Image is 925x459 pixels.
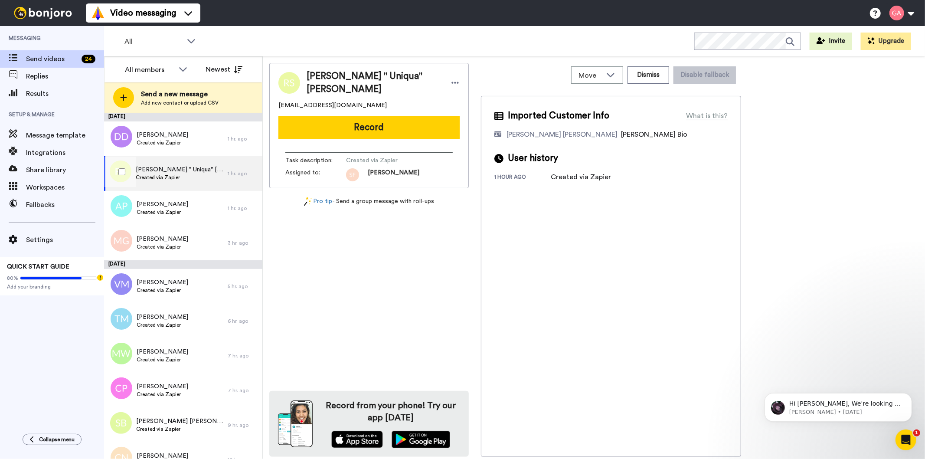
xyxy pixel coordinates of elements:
[137,243,188,250] span: Created via Zapier
[579,70,602,81] span: Move
[26,71,104,82] span: Replies
[278,400,313,447] img: download
[307,70,442,96] span: [PERSON_NAME] " Uniqua" [PERSON_NAME]
[137,139,188,146] span: Created via Zapier
[111,377,132,399] img: cp.png
[278,101,387,110] span: [EMAIL_ADDRESS][DOMAIN_NAME]
[269,197,469,206] div: - Send a group message with roll-ups
[494,174,551,182] div: 1 hour ago
[321,400,460,424] h4: Record from your phone! Try our app [DATE]
[228,422,258,429] div: 9 hr. ago
[104,260,262,269] div: [DATE]
[551,172,611,182] div: Created via Zapier
[392,431,450,448] img: playstore
[137,235,188,243] span: [PERSON_NAME]
[346,156,428,165] span: Created via Zapier
[507,129,618,140] div: [PERSON_NAME] [PERSON_NAME]
[26,54,78,64] span: Send videos
[111,195,132,217] img: ap.png
[26,200,104,210] span: Fallbacks
[38,33,150,41] p: Message from Matt, sent 8w ago
[141,89,219,99] span: Send a new message
[7,264,69,270] span: QUICK START GUIDE
[228,352,258,359] div: 7 hr. ago
[111,343,132,364] img: mw.png
[913,429,920,436] span: 1
[125,65,174,75] div: All members
[896,429,916,450] iframe: Intercom live chat
[137,321,188,328] span: Created via Zapier
[331,431,383,448] img: appstore
[228,135,258,142] div: 1 hr. ago
[38,25,150,127] span: Hi [PERSON_NAME], We're looking to spread the word about [PERSON_NAME] a bit further and we need ...
[26,182,104,193] span: Workspaces
[137,391,188,398] span: Created via Zapier
[228,387,258,394] div: 7 hr. ago
[752,375,925,436] iframe: Intercom notifications message
[508,109,609,122] span: Imported Customer Info
[136,165,223,174] span: [PERSON_NAME] " Uniqua" [PERSON_NAME]
[26,130,104,141] span: Message template
[10,7,75,19] img: bj-logo-header-white.svg
[26,165,104,175] span: Share library
[23,434,82,445] button: Collapse menu
[228,170,258,177] div: 1 hr. ago
[111,126,132,148] img: dd.png
[104,113,262,121] div: [DATE]
[304,197,333,206] a: Pro tip
[110,7,176,19] span: Video messaging
[686,111,728,121] div: What is this?
[508,152,558,165] span: User history
[137,348,188,356] span: [PERSON_NAME]
[136,426,223,433] span: Created via Zapier
[137,209,188,216] span: Created via Zapier
[346,168,359,181] img: sf.png
[137,382,188,391] span: [PERSON_NAME]
[91,6,105,20] img: vm-color.svg
[111,273,132,295] img: vm.png
[7,275,18,282] span: 80%
[861,33,911,50] button: Upgrade
[39,436,75,443] span: Collapse menu
[124,36,183,47] span: All
[621,131,687,138] span: [PERSON_NAME] Bio
[7,283,97,290] span: Add your branding
[137,356,188,363] span: Created via Zapier
[368,168,419,181] span: [PERSON_NAME]
[136,174,223,181] span: Created via Zapier
[111,308,132,330] img: tm.png
[228,283,258,290] div: 5 hr. ago
[304,197,312,206] img: magic-wand.svg
[137,313,188,321] span: [PERSON_NAME]
[278,116,460,139] button: Record
[228,205,258,212] div: 1 hr. ago
[199,61,249,78] button: Newest
[285,168,346,181] span: Assigned to:
[673,66,736,84] button: Disable fallback
[137,131,188,139] span: [PERSON_NAME]
[96,274,104,282] div: Tooltip anchor
[228,318,258,325] div: 6 hr. ago
[26,235,104,245] span: Settings
[26,89,104,99] span: Results
[82,55,95,63] div: 24
[111,230,132,252] img: mg.png
[628,66,669,84] button: Dismiss
[26,148,104,158] span: Integrations
[137,287,188,294] span: Created via Zapier
[141,99,219,106] span: Add new contact or upload CSV
[136,417,223,426] span: [PERSON_NAME] [PERSON_NAME]
[137,200,188,209] span: [PERSON_NAME]
[110,412,132,434] img: sb.png
[228,239,258,246] div: 3 hr. ago
[137,278,188,287] span: [PERSON_NAME]
[285,156,346,165] span: Task description :
[278,72,300,94] img: Image of Robin " Uniqua" Simmons
[810,33,852,50] button: Invite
